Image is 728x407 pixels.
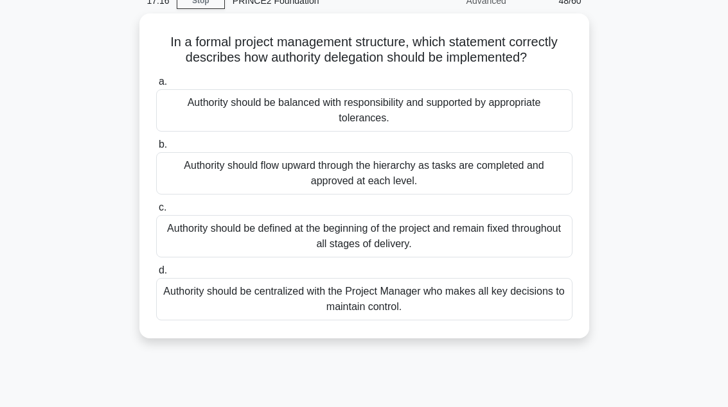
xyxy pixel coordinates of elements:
[159,139,167,150] span: b.
[156,152,573,195] div: Authority should flow upward through the hierarchy as tasks are completed and approved at each le...
[156,89,573,132] div: Authority should be balanced with responsibility and supported by appropriate tolerances.
[156,278,573,320] div: Authority should be centralized with the Project Manager who makes all key decisions to maintain ...
[156,215,573,257] div: Authority should be defined at the beginning of the project and remain fixed throughout all stage...
[159,202,166,212] span: c.
[159,76,167,87] span: a.
[155,34,574,66] h5: In a formal project management structure, which statement correctly describes how authority deleg...
[159,264,167,275] span: d.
